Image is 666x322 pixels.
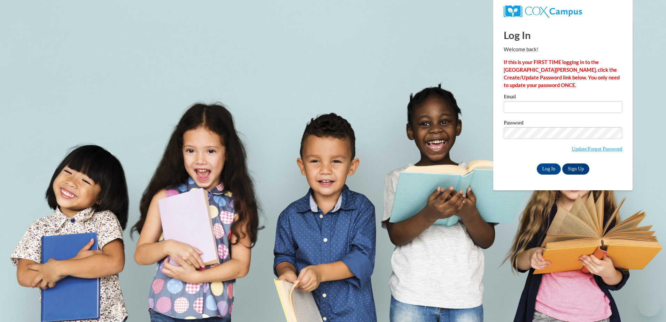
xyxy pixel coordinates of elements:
input: Log In [537,163,561,175]
label: Password [504,120,622,127]
strong: If this is your FIRST TIME logging in to the [GEOGRAPHIC_DATA][PERSON_NAME], click the Create/Upd... [504,59,620,88]
label: Email [504,94,622,101]
h1: Log In [504,28,622,42]
a: Sign Up [562,163,589,175]
iframe: Button to launch messaging window [638,294,660,316]
a: Update/Forgot Password [572,146,622,152]
img: COX Campus [504,5,582,18]
p: Welcome back! [504,46,622,53]
a: COX Campus [504,5,622,18]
